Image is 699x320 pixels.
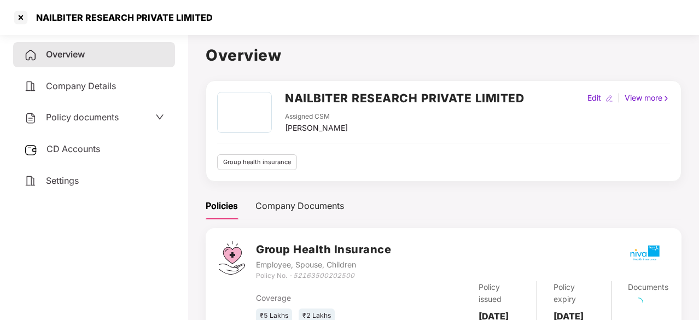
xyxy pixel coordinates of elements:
[256,292,393,304] div: Coverage
[285,112,348,122] div: Assigned CSM
[255,199,344,213] div: Company Documents
[628,281,668,293] div: Documents
[256,271,391,281] div: Policy No. -
[256,241,391,258] h3: Group Health Insurance
[206,43,681,67] h1: Overview
[24,49,37,62] img: svg+xml;base64,PHN2ZyB4bWxucz0iaHR0cDovL3d3dy53My5vcmcvMjAwMC9zdmciIHdpZHRoPSIyNCIgaGVpZ2h0PSIyNC...
[46,80,116,91] span: Company Details
[626,234,664,272] img: mbhicl.png
[285,122,348,134] div: [PERSON_NAME]
[24,80,37,93] img: svg+xml;base64,PHN2ZyB4bWxucz0iaHR0cDovL3d3dy53My5vcmcvMjAwMC9zdmciIHdpZHRoPSIyNCIgaGVpZ2h0PSIyNC...
[24,143,38,156] img: svg+xml;base64,PHN2ZyB3aWR0aD0iMjUiIGhlaWdodD0iMjQiIHZpZXdCb3g9IjAgMCAyNSAyNCIgZmlsbD0ibm9uZSIgeG...
[30,12,213,23] div: NAILBITER RESEARCH PRIVATE LIMITED
[155,113,164,121] span: down
[217,154,297,170] div: Group health insurance
[615,92,622,104] div: |
[46,112,119,123] span: Policy documents
[24,174,37,188] img: svg+xml;base64,PHN2ZyB4bWxucz0iaHR0cDovL3d3dy53My5vcmcvMjAwMC9zdmciIHdpZHRoPSIyNCIgaGVpZ2h0PSIyNC...
[479,281,520,305] div: Policy issued
[219,241,245,275] img: svg+xml;base64,PHN2ZyB4bWxucz0iaHR0cDovL3d3dy53My5vcmcvMjAwMC9zdmciIHdpZHRoPSI0Ny43MTQiIGhlaWdodD...
[554,281,595,305] div: Policy expiry
[622,92,672,104] div: View more
[605,95,613,102] img: editIcon
[285,89,524,107] h2: NAILBITER RESEARCH PRIVATE LIMITED
[206,199,238,213] div: Policies
[46,143,100,154] span: CD Accounts
[632,296,645,309] span: loading
[24,112,37,125] img: svg+xml;base64,PHN2ZyB4bWxucz0iaHR0cDovL3d3dy53My5vcmcvMjAwMC9zdmciIHdpZHRoPSIyNCIgaGVpZ2h0PSIyNC...
[256,259,391,271] div: Employee, Spouse, Children
[585,92,603,104] div: Edit
[46,49,85,60] span: Overview
[662,95,670,102] img: rightIcon
[293,271,354,280] i: 52163500202500
[46,175,79,186] span: Settings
